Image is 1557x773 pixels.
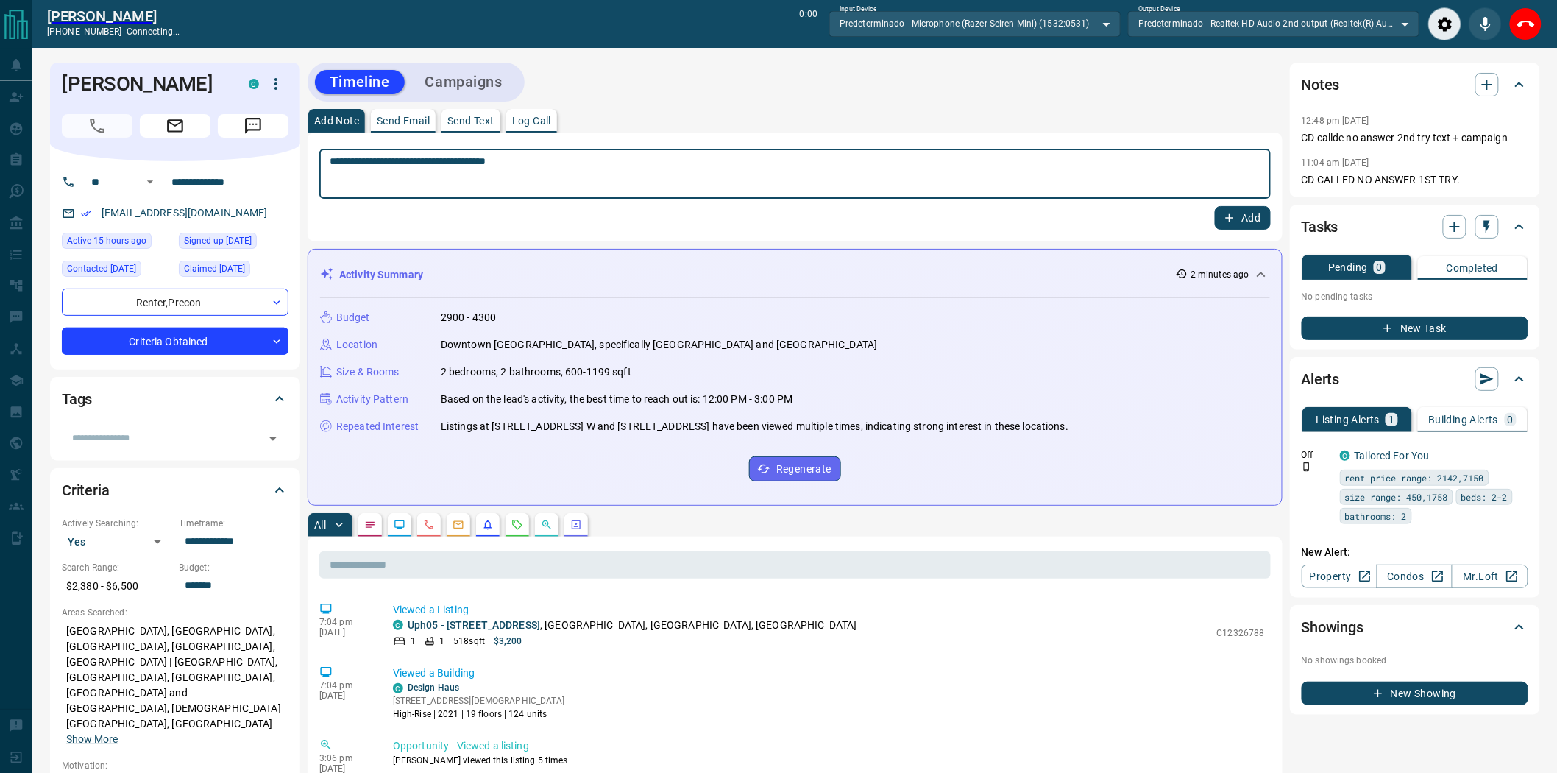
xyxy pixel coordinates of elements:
[319,627,371,638] p: [DATE]
[1469,7,1502,40] div: Mute
[1302,654,1528,667] p: No showings booked
[364,519,376,531] svg: Notes
[447,116,494,126] p: Send Text
[840,4,877,14] label: Input Device
[336,364,400,380] p: Size & Rooms
[1302,67,1528,102] div: Notes
[263,428,283,449] button: Open
[1302,158,1369,168] p: 11:04 am [DATE]
[441,392,792,407] p: Based on the lead's activity, the best time to reach out is: 12:00 PM - 3:00 PM
[1302,73,1340,96] h2: Notes
[377,116,430,126] p: Send Email
[62,759,288,772] p: Motivation:
[1340,451,1350,461] div: condos.ca
[1345,490,1448,504] span: size range: 450,1758
[141,173,159,191] button: Open
[179,561,288,574] p: Budget:
[1302,565,1377,588] a: Property
[339,267,423,283] p: Activity Summary
[1302,209,1528,244] div: Tasks
[1302,462,1312,472] svg: Push Notification Only
[320,261,1270,289] div: Activity Summary2 minutes ago
[393,620,403,630] div: condos.ca
[67,261,136,276] span: Contacted [DATE]
[393,666,1265,681] p: Viewed a Building
[482,519,494,531] svg: Listing Alerts
[336,419,419,434] p: Repeated Interest
[393,602,1265,618] p: Viewed a Listing
[1302,317,1528,340] button: New Task
[441,364,631,380] p: 2 bedrooms, 2 bathrooms, 600-1199 sqft
[1355,450,1430,462] a: Tailored For You
[393,754,1265,767] p: [PERSON_NAME] viewed this listing 5 times
[1388,414,1394,425] p: 1
[541,519,553,531] svg: Opportunities
[62,606,288,619] p: Areas Searched:
[1302,545,1528,560] p: New Alert:
[453,519,464,531] svg: Emails
[218,114,288,138] span: Message
[1508,414,1514,425] p: 0
[179,517,288,530] p: Timeframe:
[314,520,326,530] p: All
[394,519,405,531] svg: Lead Browsing Activity
[62,328,288,355] div: Criteria Obtained
[62,530,171,554] div: Yes
[1452,565,1528,588] a: Mr.Loft
[1138,4,1180,14] label: Output Device
[1447,263,1499,273] p: Completed
[62,561,171,574] p: Search Range:
[1461,490,1508,504] span: beds: 2-2
[511,519,523,531] svg: Requests
[570,519,582,531] svg: Agent Actions
[179,261,288,281] div: Thu Feb 06 2025
[408,618,857,633] p: , [GEOGRAPHIC_DATA], [GEOGRAPHIC_DATA], [GEOGRAPHIC_DATA]
[441,310,496,325] p: 2900 - 4300
[127,27,180,37] span: connecting...
[1302,615,1364,639] h2: Showings
[1509,7,1542,40] div: End Call
[47,25,180,38] p: [PHONE_NUMBER] -
[62,574,171,599] p: $2,380 - $6,500
[336,310,370,325] p: Budget
[319,753,371,763] p: 3:06 pm
[441,337,878,353] p: Downtown [GEOGRAPHIC_DATA], specifically [GEOGRAPHIC_DATA] and [GEOGRAPHIC_DATA]
[1428,7,1461,40] div: Audio Settings
[829,11,1121,36] div: Predeterminado - Microphone (Razer Seiren Mini) (1532:0531)
[1377,262,1383,272] p: 0
[411,70,517,94] button: Campaigns
[800,7,817,40] p: 0:00
[393,683,403,693] div: condos.ca
[336,337,377,353] p: Location
[336,392,408,407] p: Activity Pattern
[179,233,288,253] div: Sun Sep 01 2024
[249,79,259,89] div: condos.ca
[314,116,359,126] p: Add Note
[319,680,371,691] p: 7:04 pm
[66,732,118,747] button: Show More
[184,233,252,248] span: Signed up [DATE]
[67,233,146,248] span: Active 15 hours ago
[393,738,1265,754] p: Opportunity - Viewed a listing
[1302,130,1528,146] p: CD callde no answer 2nd try text + campaign
[393,707,565,721] p: High-Rise | 2021 | 19 floors | 124 units
[1316,414,1380,425] p: Listing Alerts
[1328,262,1368,272] p: Pending
[47,7,180,25] a: [PERSON_NAME]
[62,114,132,138] span: Call
[1429,414,1499,425] p: Building Alerts
[1302,361,1528,397] div: Alerts
[1302,610,1528,645] div: Showings
[1215,206,1271,230] button: Add
[1377,565,1453,588] a: Condos
[408,619,540,631] a: Uph05 - [STREET_ADDRESS]
[1302,448,1331,462] p: Off
[1345,470,1484,485] span: rent price range: 2142,7150
[1302,367,1340,391] h2: Alerts
[62,233,171,253] div: Fri Aug 15 2025
[512,116,551,126] p: Log Call
[393,694,565,707] p: [STREET_ADDRESS][DEMOGRAPHIC_DATA]
[1302,172,1528,188] p: CD CALLED NO ANSWER 1ST TRY.
[62,517,171,530] p: Actively Searching:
